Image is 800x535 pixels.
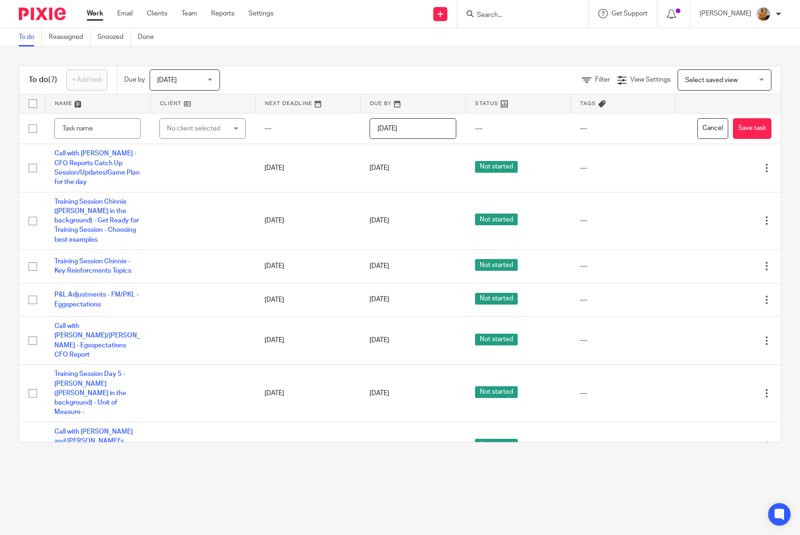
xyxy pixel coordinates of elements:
[580,163,666,173] div: ---
[48,76,57,84] span: (7)
[475,161,518,173] span: Not started
[475,214,518,225] span: Not started
[580,101,596,106] span: Tags
[19,8,66,20] img: Pixie
[630,76,671,83] span: View Settings
[54,150,140,185] a: Call with [PERSON_NAME] - CFO Reports Catch Up Session/Updates/Game Plan for the day
[255,192,360,250] td: [DATE]
[580,261,666,271] div: ---
[697,118,728,139] button: Cancel
[475,293,518,305] span: Not started
[181,9,197,18] a: Team
[54,291,139,307] a: P&L Adjustments - FM/PKL - Eggspectations
[255,283,360,316] td: [DATE]
[580,295,666,305] div: ---
[29,75,57,85] h1: To do
[476,11,560,20] input: Search
[370,390,389,397] span: [DATE]
[54,118,141,139] input: Task name
[370,118,456,139] input: Pick a date
[255,365,360,422] td: [DATE]
[138,28,161,46] a: Done
[255,113,360,144] td: ---
[87,9,103,18] a: Work
[54,258,131,274] a: Training Session Chinnie - Key Reinforcments Topics
[571,113,676,144] td: ---
[19,28,42,46] a: To do
[580,389,666,398] div: ---
[147,9,167,18] a: Clients
[580,216,666,225] div: ---
[157,77,177,84] span: [DATE]
[595,76,610,83] span: Filter
[49,28,91,46] a: Reassigned
[124,75,145,84] p: Due by
[475,386,518,398] span: Not started
[211,9,234,18] a: Reports
[167,119,230,138] div: No client selected
[685,77,738,84] span: Select saved view
[249,9,273,18] a: Settings
[54,428,138,464] a: Call with [PERSON_NAME] and [PERSON_NAME]'s Gameplan/Progress/Client's email review
[733,118,771,139] button: Save task
[98,28,131,46] a: Snoozed
[255,422,360,470] td: [DATE]
[370,297,389,303] span: [DATE]
[370,217,389,224] span: [DATE]
[700,9,751,18] p: [PERSON_NAME]
[580,441,666,451] div: ---
[580,336,666,345] div: ---
[756,7,771,22] img: 1234.JPG
[54,323,140,358] a: Call with [PERSON_NAME]/[PERSON_NAME] - Egsspectations CFO Report
[370,337,389,344] span: [DATE]
[255,144,360,192] td: [DATE]
[255,250,360,283] td: [DATE]
[475,439,518,451] span: Not started
[611,10,648,17] span: Get Support
[370,263,389,269] span: [DATE]
[117,9,133,18] a: Email
[475,334,518,345] span: Not started
[255,316,360,364] td: [DATE]
[67,69,107,91] a: + Add task
[54,371,126,415] a: Training Session Day 5 - [PERSON_NAME] ([PERSON_NAME] in the background) - Unit of Measure -
[466,113,571,144] td: ---
[54,199,139,243] a: Training Session Chinnie ([PERSON_NAME] in the background) - Get Ready for Training Session - Cho...
[475,259,518,271] span: Not started
[370,165,389,171] span: [DATE]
